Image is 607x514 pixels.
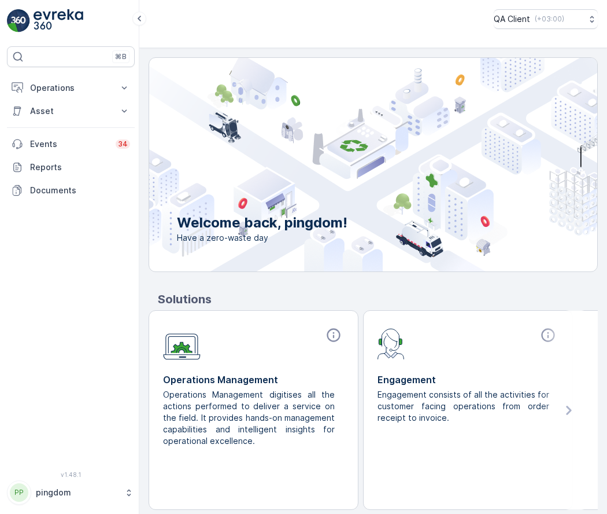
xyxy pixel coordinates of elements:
button: PPpingdom [7,480,135,505]
img: module-icon [163,327,201,360]
p: Events [30,138,109,150]
p: Engagement consists of all the activities for customer facing operations from order receipt to in... [377,389,549,424]
span: Have a zero-waste day [177,232,347,244]
p: Operations Management digitises all the actions performed to deliver a service on the field. It p... [163,389,335,447]
p: Asset [30,105,112,117]
img: logo [7,9,30,32]
p: Operations [30,82,112,94]
p: 34 [118,139,128,149]
img: module-icon [377,327,405,359]
a: Events34 [7,133,135,156]
p: Solutions [158,291,598,308]
p: Reports [30,161,130,173]
p: QA Client [494,13,530,25]
p: Engagement [377,373,558,387]
p: pingdom [36,487,119,498]
button: Asset [7,100,135,123]
p: Operations Management [163,373,344,387]
div: PP [10,483,28,502]
p: ( +03:00 ) [535,14,564,24]
p: Welcome back, pingdom! [177,214,347,232]
a: Documents [7,179,135,202]
img: city illustration [97,58,597,271]
button: Operations [7,76,135,100]
p: Documents [30,185,130,196]
button: QA Client(+03:00) [494,9,598,29]
img: logo_light-DOdMpM7g.png [34,9,83,32]
p: ⌘B [115,52,127,61]
a: Reports [7,156,135,179]
span: v 1.48.1 [7,471,135,478]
